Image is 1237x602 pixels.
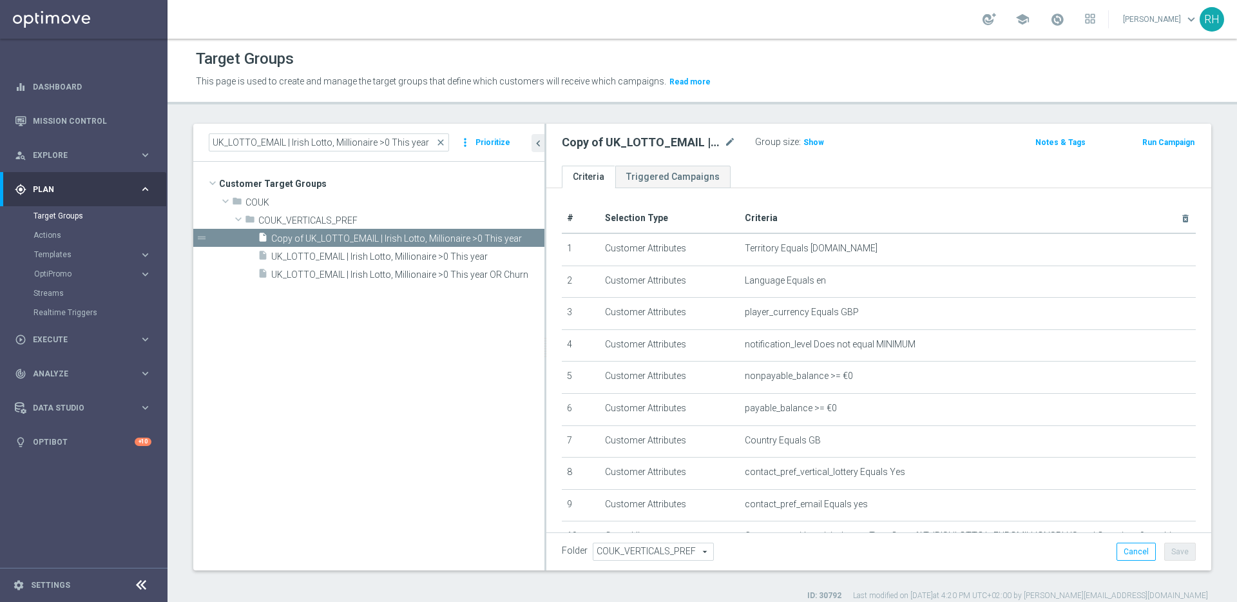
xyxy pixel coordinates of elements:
[745,499,868,510] span: contact_pref_email Equals yes
[745,435,821,446] span: Country Equals GB
[562,489,600,521] td: 9
[34,270,139,278] div: OptiPromo
[15,184,26,195] i: gps_fixed
[258,232,268,247] i: insert_drive_file
[745,530,1191,541] span: Customers with activity LotteryType One of LT_IRISHLOTTO,lt_EUROMILLIONSPLUS and Quantity > 0, on...
[1184,12,1198,26] span: keyboard_arrow_down
[1034,135,1087,150] button: Notes & Tags
[615,166,731,188] a: Triggered Campaigns
[562,233,600,266] td: 1
[1122,10,1200,29] a: [PERSON_NAME]keyboard_arrow_down
[600,233,739,266] td: Customer Attributes
[803,138,824,147] span: Show
[15,104,151,138] div: Mission Control
[34,206,166,226] div: Target Groups
[34,251,139,258] div: Templates
[14,150,152,160] button: person_search Explore keyboard_arrow_right
[34,251,126,258] span: Templates
[34,288,134,298] a: Streams
[562,425,600,458] td: 7
[745,371,853,382] span: nonpayable_balance >= €0
[745,403,837,414] span: payable_balance >= €0
[15,334,26,345] i: play_circle_outline
[600,204,739,233] th: Selection Type
[196,50,294,68] h1: Target Groups
[14,335,152,345] button: play_circle_outline Execute keyboard_arrow_right
[139,183,151,195] i: keyboard_arrow_right
[745,275,826,286] span: Language Equals en
[562,521,600,554] td: 10
[34,211,134,221] a: Target Groups
[271,233,544,244] span: Copy of UK_LOTTO_EMAIL | Irish Lotto, Millionaire &gt;0 This year
[600,458,739,490] td: Customer Attributes
[15,368,26,380] i: track_changes
[14,82,152,92] div: equalizer Dashboard
[15,70,151,104] div: Dashboard
[34,226,166,245] div: Actions
[600,521,739,554] td: Game History
[31,581,70,589] a: Settings
[1200,7,1224,32] div: RH
[258,250,268,265] i: insert_drive_file
[34,284,166,303] div: Streams
[474,134,512,151] button: Prioritize
[562,298,600,330] td: 3
[33,70,151,104] a: Dashboard
[34,307,134,318] a: Realtime Triggers
[15,436,26,448] i: lightbulb
[600,393,739,425] td: Customer Attributes
[532,134,544,152] button: chevron_left
[15,184,139,195] div: Plan
[139,249,151,261] i: keyboard_arrow_right
[139,149,151,161] i: keyboard_arrow_right
[34,270,126,278] span: OptiPromo
[1117,543,1156,561] button: Cancel
[34,245,166,264] div: Templates
[600,266,739,298] td: Customer Attributes
[15,150,139,161] div: Explore
[34,303,166,322] div: Realtime Triggers
[532,137,544,150] i: chevron_left
[745,467,905,478] span: contact_pref_vertical_lottery Equals Yes
[245,214,255,229] i: folder
[14,403,152,413] div: Data Studio keyboard_arrow_right
[135,438,151,446] div: +10
[14,437,152,447] button: lightbulb Optibot +10
[219,175,544,193] span: Customer Target Groups
[745,243,877,254] span: Territory Equals [DOMAIN_NAME]
[1015,12,1030,26] span: school
[14,184,152,195] button: gps_fixed Plan keyboard_arrow_right
[755,137,799,148] label: Group size
[459,133,472,151] i: more_vert
[14,116,152,126] button: Mission Control
[139,333,151,345] i: keyboard_arrow_right
[33,151,139,159] span: Explore
[209,133,449,151] input: Quick find group or folder
[562,329,600,362] td: 4
[15,81,26,93] i: equalizer
[139,402,151,414] i: keyboard_arrow_right
[562,135,722,150] h2: Copy of UK_LOTTO_EMAIL | Irish Lotto, Millionaire >0 This year
[33,104,151,138] a: Mission Control
[600,329,739,362] td: Customer Attributes
[562,266,600,298] td: 2
[232,196,242,211] i: folder
[745,339,916,350] span: notification_level Does not equal MINIMUM
[34,269,152,279] button: OptiPromo keyboard_arrow_right
[562,204,600,233] th: #
[799,137,801,148] label: :
[33,404,139,412] span: Data Studio
[600,298,739,330] td: Customer Attributes
[33,370,139,378] span: Analyze
[745,213,778,223] span: Criteria
[600,425,739,458] td: Customer Attributes
[34,249,152,260] div: Templates keyboard_arrow_right
[15,150,26,161] i: person_search
[14,369,152,379] button: track_changes Analyze keyboard_arrow_right
[562,393,600,425] td: 6
[562,458,600,490] td: 8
